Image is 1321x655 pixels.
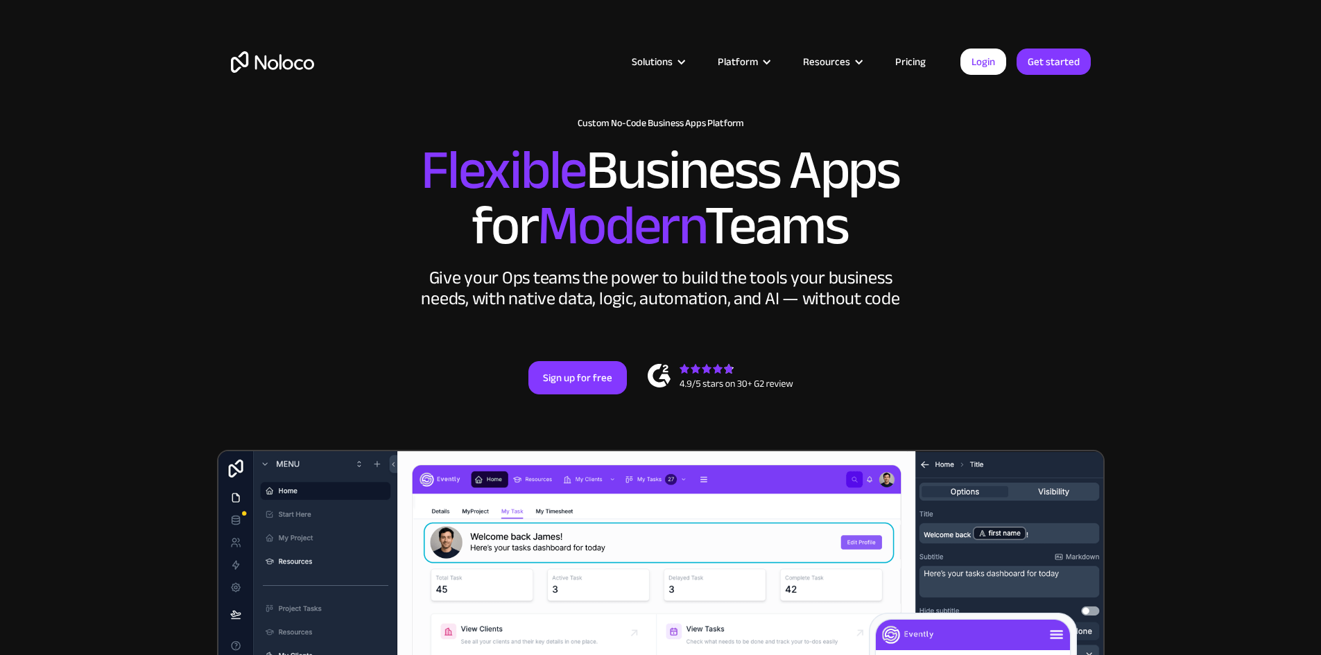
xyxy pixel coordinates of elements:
[878,53,943,71] a: Pricing
[960,49,1006,75] a: Login
[231,51,314,73] a: home
[528,361,627,394] a: Sign up for free
[614,53,700,71] div: Solutions
[231,143,1091,254] h2: Business Apps for Teams
[537,174,705,277] span: Modern
[1017,49,1091,75] a: Get started
[803,53,850,71] div: Resources
[700,53,786,71] div: Platform
[718,53,758,71] div: Platform
[421,119,586,222] span: Flexible
[786,53,878,71] div: Resources
[632,53,673,71] div: Solutions
[418,268,904,309] div: Give your Ops teams the power to build the tools your business needs, with native data, logic, au...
